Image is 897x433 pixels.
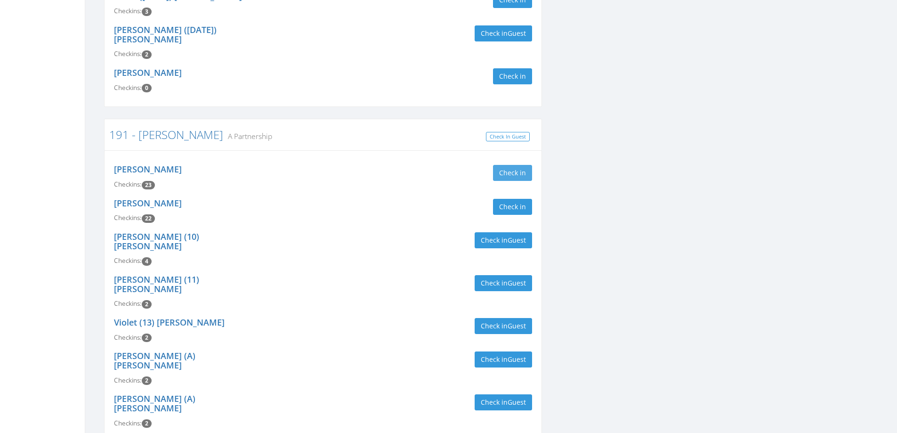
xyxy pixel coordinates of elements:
span: Checkins: [114,83,142,92]
small: A Partnership [223,131,272,141]
span: Checkins: [114,180,142,188]
button: Check inGuest [475,232,532,248]
button: Check inGuest [475,25,532,41]
button: Check inGuest [475,394,532,410]
span: Checkin count [142,84,152,92]
span: Checkin count [142,181,155,189]
span: Checkin count [142,257,152,266]
span: Checkin count [142,334,152,342]
a: [PERSON_NAME] ([DATE]) [PERSON_NAME] [114,24,217,45]
button: Check in [493,199,532,215]
a: Violet (13) [PERSON_NAME] [114,317,225,328]
a: [PERSON_NAME] [114,197,182,209]
span: Guest [508,398,526,407]
button: Check inGuest [475,318,532,334]
span: Guest [508,321,526,330]
a: 191 - [PERSON_NAME] [109,127,223,142]
span: Checkins: [114,419,142,427]
span: Guest [508,29,526,38]
a: Check In Guest [486,132,530,142]
a: [PERSON_NAME] [114,67,182,78]
span: Checkin count [142,50,152,59]
span: Checkin count [142,8,152,16]
span: Guest [508,355,526,364]
span: Guest [508,236,526,245]
span: Checkins: [114,49,142,58]
button: Check inGuest [475,351,532,368]
button: Check inGuest [475,275,532,291]
button: Check in [493,68,532,84]
a: [PERSON_NAME] (10) [PERSON_NAME] [114,231,199,252]
span: Checkins: [114,213,142,222]
a: [PERSON_NAME] (A) [PERSON_NAME] [114,350,195,371]
span: Checkins: [114,299,142,308]
span: Checkins: [114,7,142,15]
span: Checkin count [142,300,152,309]
span: Checkin count [142,419,152,428]
span: Checkin count [142,376,152,385]
a: [PERSON_NAME] (11) [PERSON_NAME] [114,274,199,294]
span: Checkins: [114,256,142,265]
a: [PERSON_NAME] (A) [PERSON_NAME] [114,393,195,414]
a: [PERSON_NAME] [114,163,182,175]
span: Checkins: [114,376,142,384]
span: Checkin count [142,214,155,223]
span: Checkins: [114,333,142,342]
span: Guest [508,278,526,287]
button: Check in [493,165,532,181]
